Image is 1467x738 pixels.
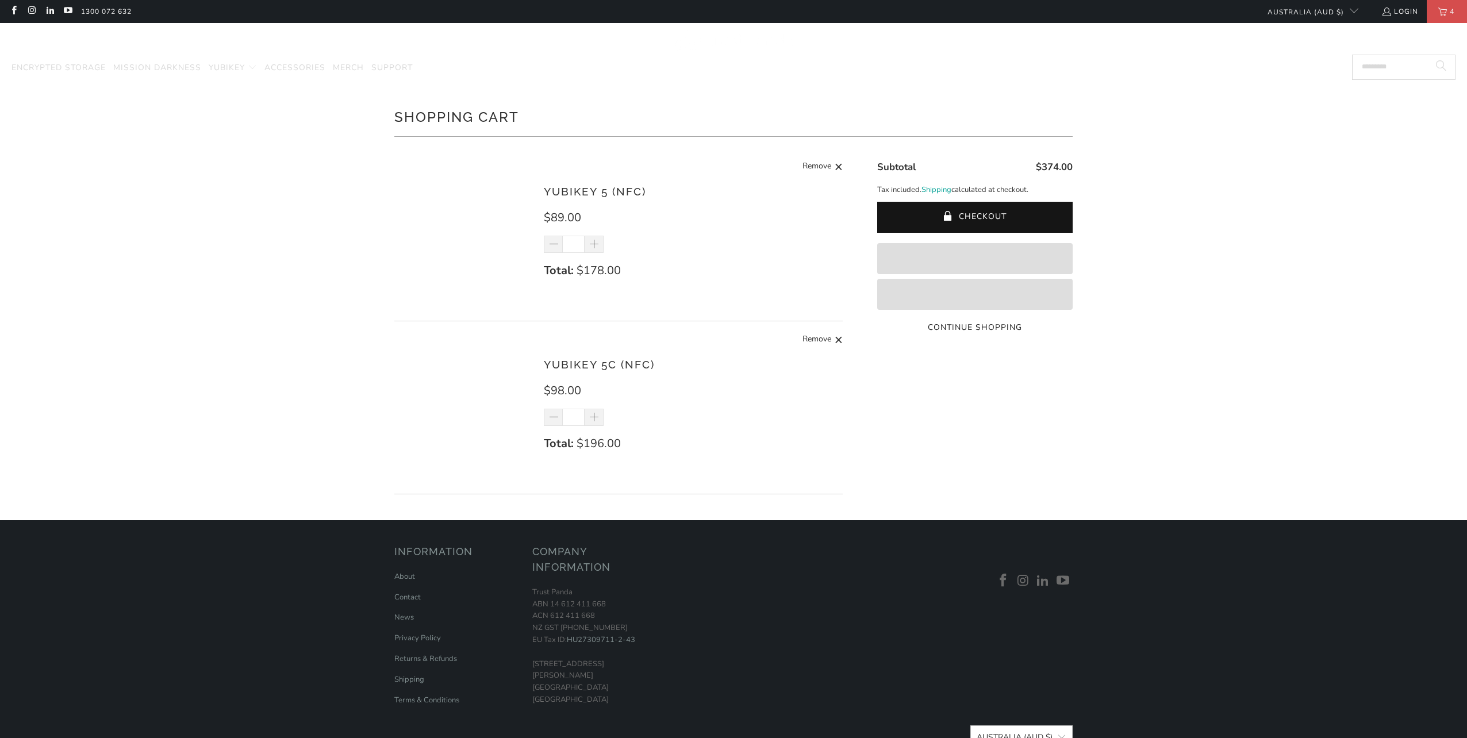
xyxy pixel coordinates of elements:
a: Privacy Policy [394,633,441,643]
a: About [394,571,415,582]
a: Remove [802,333,843,347]
a: Encrypted Storage [11,55,106,82]
span: $178.00 [577,263,621,278]
a: Returns & Refunds [394,654,457,664]
a: Shipping [921,184,951,196]
span: $98.00 [544,383,581,398]
a: Terms & Conditions [394,695,459,705]
a: Trust Panda Australia on Instagram [26,7,36,16]
span: Encrypted Storage [11,62,106,73]
span: Mission Darkness [113,62,201,73]
nav: Translation missing: en.navigation.header.main_nav [11,55,413,82]
span: Merch [333,62,364,73]
a: HU27309711-2-43 [567,635,635,645]
span: $89.00 [544,210,581,225]
strong: Total: [544,263,574,278]
span: Remove [802,333,831,347]
a: Contact [394,592,421,602]
a: News [394,612,414,622]
img: Trust Panda Australia [675,29,793,52]
a: Trust Panda Australia on LinkedIn [1035,574,1052,589]
a: Shipping [394,674,424,685]
input: Search... [1352,55,1456,80]
a: Trust Panda Australia on LinkedIn [45,7,55,16]
summary: YubiKey [209,55,257,82]
span: $374.00 [1036,160,1073,174]
a: Trust Panda Australia on YouTube [63,7,72,16]
p: Trust Panda ABN 14 612 411 668 ACN 612 411 668 NZ GST [PHONE_NUMBER] EU Tax ID: [STREET_ADDRESS][... [532,586,659,706]
a: YubiKey 5C (NFC) [544,358,655,371]
span: Support [371,62,413,73]
span: $196.00 [577,436,621,451]
span: Accessories [264,62,325,73]
a: Mission Darkness [113,55,201,82]
a: Continue Shopping [877,321,1073,334]
a: Accessories [264,55,325,82]
span: YubiKey [209,62,245,73]
strong: Total: [544,436,574,451]
button: Search [1427,55,1456,80]
button: Checkout [877,202,1073,233]
a: Trust Panda Australia on YouTube [1054,574,1072,589]
a: Trust Panda Australia on Instagram [1015,574,1032,589]
a: Support [371,55,413,82]
a: 1300 072 632 [81,5,132,18]
img: YubiKey 5 (NFC) [394,166,532,303]
a: Trust Panda Australia on Facebook [994,574,1012,589]
span: Subtotal [877,160,916,174]
img: YubiKey 5C (NFC) [394,339,532,476]
p: Tax included. calculated at checkout. [877,184,1073,196]
a: YubiKey 5 (NFC) [544,185,646,198]
h1: Shopping Cart [394,105,1073,128]
span: Remove [802,160,831,174]
a: Login [1381,5,1418,18]
a: Merch [333,55,364,82]
a: Trust Panda Australia on Facebook [9,7,18,16]
a: Remove [802,160,843,174]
